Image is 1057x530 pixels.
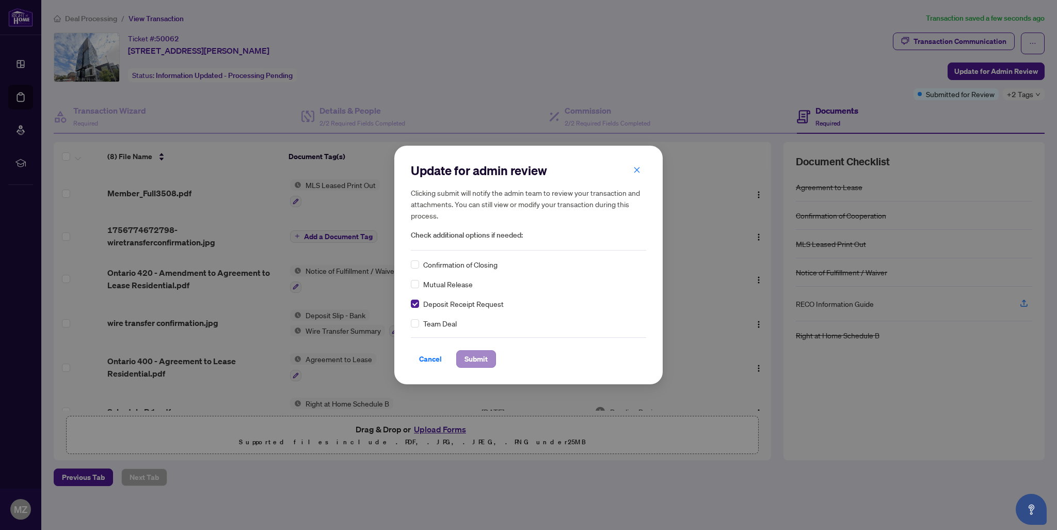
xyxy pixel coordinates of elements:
span: Check additional options if needed: [411,229,646,241]
h5: Clicking submit will notify the admin team to review your transaction and attachments. You can st... [411,187,646,221]
span: Team Deal [423,318,457,329]
span: Submit [465,351,488,367]
button: Submit [456,350,496,368]
span: Mutual Release [423,278,473,290]
span: close [633,166,640,174]
button: Open asap [1016,494,1047,525]
button: Cancel [411,350,450,368]
span: Confirmation of Closing [423,259,498,270]
span: Cancel [419,351,442,367]
h2: Update for admin review [411,162,646,179]
span: Deposit Receipt Request [423,298,504,309]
